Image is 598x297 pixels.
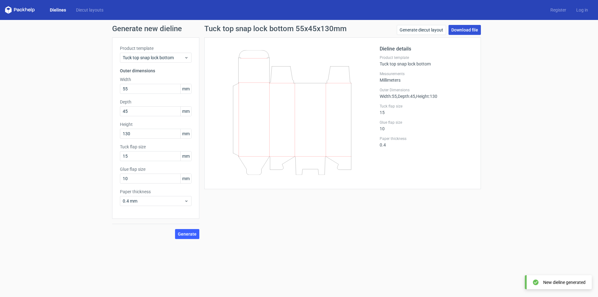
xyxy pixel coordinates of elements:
[120,45,192,51] label: Product template
[543,279,586,285] div: New dieline generated
[380,71,473,76] label: Measurements
[120,121,192,127] label: Height
[204,25,347,32] h1: Tuck top snap lock bottom 55x45x130mm
[120,99,192,105] label: Depth
[380,136,473,147] div: 0.4
[380,136,473,141] label: Paper thickness
[380,55,473,60] label: Product template
[380,88,473,93] label: Outer Dimensions
[175,229,199,239] button: Generate
[397,94,415,99] span: , Depth : 45
[397,25,446,35] a: Generate diecut layout
[120,68,192,74] h3: Outer dimensions
[120,189,192,195] label: Paper thickness
[112,25,486,32] h1: Generate new dieline
[545,7,571,13] a: Register
[380,71,473,83] div: Millimeters
[123,55,184,61] span: Tuck top snap lock bottom
[380,94,397,99] span: Width : 55
[380,104,473,115] div: 15
[180,84,191,93] span: mm
[180,107,191,116] span: mm
[380,55,473,66] div: Tuck top snap lock bottom
[380,120,473,131] div: 10
[180,129,191,138] span: mm
[120,166,192,172] label: Glue flap size
[120,144,192,150] label: Tuck flap size
[571,7,593,13] a: Log in
[448,25,481,35] a: Download file
[45,7,71,13] a: Dielines
[380,120,473,125] label: Glue flap size
[71,7,108,13] a: Diecut layouts
[380,104,473,109] label: Tuck flap size
[178,232,197,236] span: Generate
[180,174,191,183] span: mm
[380,45,473,53] h2: Dieline details
[120,76,192,83] label: Width
[415,94,437,99] span: , Height : 130
[123,198,184,204] span: 0.4 mm
[180,151,191,161] span: mm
